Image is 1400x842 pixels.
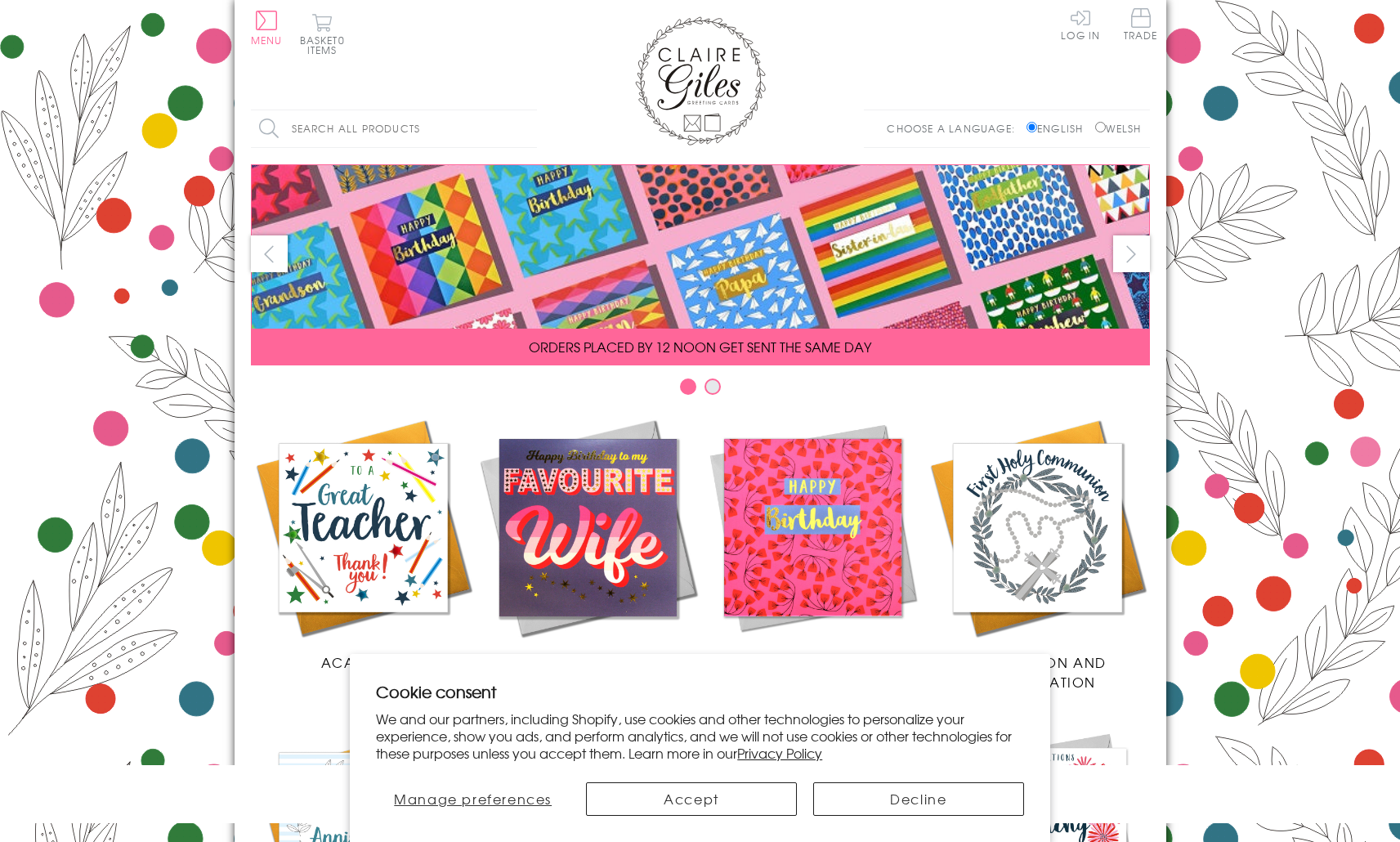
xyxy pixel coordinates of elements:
[635,16,766,146] img: Claire Giles Greetings Cards
[1061,8,1100,40] a: Log In
[1027,121,1091,136] label: English
[307,33,345,57] span: 0 items
[1113,235,1150,272] button: next
[376,710,1024,761] p: We and our partners, including Shopify, use cookies and other technologies to personalize your ex...
[300,13,345,55] button: Basket0 items
[376,782,570,816] button: Manage preferences
[251,11,283,45] button: Menu
[521,110,537,147] input: Search
[1095,122,1106,132] input: Welsh
[887,121,1023,136] p: Choose a language:
[251,415,476,672] a: Academic
[321,652,405,672] span: Academic
[394,789,552,808] span: Manage preferences
[1124,8,1158,40] span: Trade
[700,415,925,672] a: Birthdays
[925,415,1150,692] a: Communion and Confirmation
[476,415,700,672] a: New Releases
[1027,122,1037,132] input: English
[251,235,288,272] button: prev
[1124,8,1158,43] a: Trade
[680,378,696,395] button: Carousel Page 1 (Current Slide)
[813,782,1024,816] button: Decline
[376,680,1024,703] h2: Cookie consent
[534,652,641,672] span: New Releases
[529,337,871,356] span: ORDERS PLACED BY 12 NOON GET SENT THE SAME DAY
[704,378,721,395] button: Carousel Page 2
[1095,121,1142,136] label: Welsh
[586,782,797,816] button: Accept
[968,652,1107,692] span: Communion and Confirmation
[737,743,822,763] a: Privacy Policy
[251,378,1150,403] div: Carousel Pagination
[251,110,537,147] input: Search all products
[251,33,283,47] span: Menu
[773,652,852,672] span: Birthdays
